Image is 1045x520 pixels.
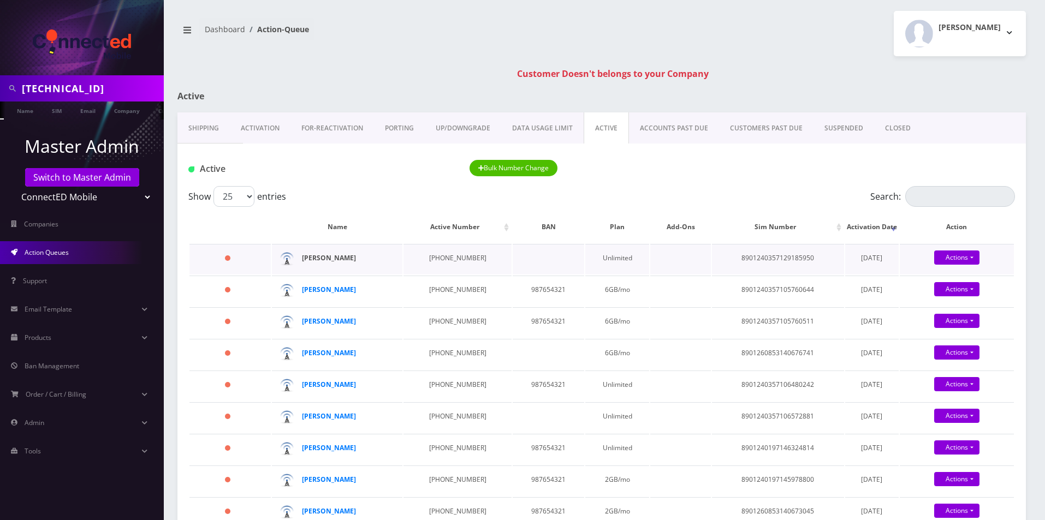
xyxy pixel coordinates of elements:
[403,339,512,369] td: [PHONE_NUMBER]
[861,506,882,516] span: [DATE]
[874,112,922,144] a: CLOSED
[894,11,1026,56] button: [PERSON_NAME]
[25,446,41,456] span: Tools
[177,112,230,144] a: Shipping
[425,112,501,144] a: UP/DOWNGRADE
[25,168,139,187] button: Switch to Master Admin
[712,465,844,496] td: 8901240197145978800
[712,370,844,401] td: 8901240357106480242
[584,112,629,144] a: ACTIVE
[374,112,425,144] a: PORTING
[861,316,882,326] span: [DATE]
[109,101,145,118] a: Company
[403,402,512,433] td: [PHONE_NUMBER]
[712,434,844,464] td: 8901240197146324814
[712,402,844,433] td: 8901240357106572881
[302,253,356,262] a: [PERSON_NAME]
[934,345,979,360] a: Actions
[25,418,44,427] span: Admin
[22,78,161,99] input: Search in Company
[177,91,449,101] h1: Active
[934,472,979,486] a: Actions
[513,211,584,243] th: BAN
[934,250,979,265] a: Actions
[814,112,874,144] a: SUSPENDED
[24,219,58,229] span: Companies
[403,211,512,243] th: Active Number: activate to sort column ascending
[205,24,245,34] a: Dashboard
[845,211,899,243] th: Activation Date: activate to sort column ascending
[934,314,979,328] a: Actions
[513,465,584,496] td: 987654321
[712,211,844,243] th: Sim Number: activate to sort column ascending
[585,339,649,369] td: 6GB/mo
[585,276,649,306] td: 6GB/mo
[861,380,882,389] span: [DATE]
[25,304,72,314] span: Email Template
[939,23,1001,32] h2: [PERSON_NAME]
[719,112,814,144] a: CUSTOMERS PAST DUE
[861,285,882,294] span: [DATE]
[302,380,356,389] a: [PERSON_NAME]
[403,465,512,496] td: [PHONE_NUMBER]
[934,504,979,518] a: Actions
[213,186,254,207] select: Showentries
[513,307,584,338] td: 987654321
[861,348,882,357] span: [DATE]
[513,370,584,401] td: 987654321
[403,276,512,306] td: [PHONE_NUMBER]
[46,101,67,118] a: SIM
[934,440,979,455] a: Actions
[230,112,290,144] a: Activation
[177,18,593,49] nav: breadcrumb
[861,253,882,262] span: [DATE]
[585,370,649,401] td: Unlimited
[23,276,47,285] span: Support
[302,316,356,326] a: [PERSON_NAME]
[650,211,711,243] th: Add-Ons
[712,244,844,274] td: 8901240357129185950
[470,160,558,176] button: Bulk Number Change
[188,186,286,207] label: Show entries
[934,409,979,423] a: Actions
[870,186,1015,207] label: Search:
[25,361,79,370] span: Ban Management
[26,390,86,399] span: Order / Cart / Billing
[302,348,356,357] a: [PERSON_NAME]
[290,112,374,144] a: FOR-REActivation
[712,339,844,369] td: 8901260853140676741
[180,67,1045,80] div: Customer Doesn't belongs to your Company
[861,443,882,452] span: [DATE]
[900,211,1014,243] th: Action
[585,211,649,243] th: Plan
[861,411,882,421] span: [DATE]
[188,164,453,174] h1: Active
[272,211,402,243] th: Name
[33,29,131,59] img: ConnectED Mobile
[934,377,979,391] a: Actions
[585,307,649,338] td: 6GB/mo
[585,244,649,274] td: Unlimited
[188,166,194,172] img: Active
[585,434,649,464] td: Unlimited
[403,434,512,464] td: [PHONE_NUMBER]
[712,307,844,338] td: 8901240357105760511
[585,402,649,433] td: Unlimited
[302,506,356,516] strong: [PERSON_NAME]
[403,244,512,274] td: [PHONE_NUMBER]
[302,411,356,421] strong: [PERSON_NAME]
[513,434,584,464] td: 987654321
[302,475,356,484] a: [PERSON_NAME]
[245,23,309,35] li: Action-Queue
[302,285,356,294] strong: [PERSON_NAME]
[302,443,356,452] a: [PERSON_NAME]
[25,333,51,342] span: Products
[513,276,584,306] td: 987654321
[861,475,882,484] span: [DATE]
